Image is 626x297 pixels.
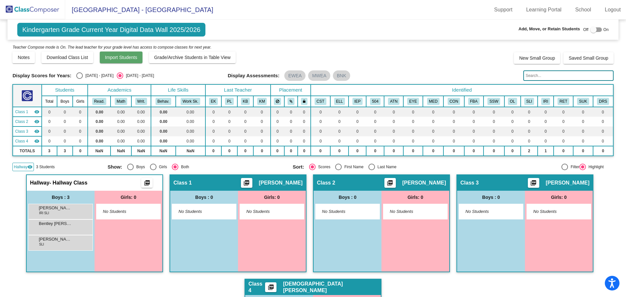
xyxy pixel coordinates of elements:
button: ATN [388,98,399,105]
td: 0 [237,107,254,117]
td: 0 [504,146,521,156]
td: 0 [221,126,237,136]
div: Last Name [375,164,396,170]
td: 0 [521,136,538,146]
span: On [604,27,609,33]
button: ELL [334,98,345,105]
th: IRIP [538,96,554,107]
td: 0 [573,136,593,146]
td: 0 [554,146,573,156]
button: OL [508,98,517,105]
td: 0 [298,146,311,156]
td: 0 [366,126,384,136]
td: 0 [484,136,504,146]
span: Sort: [293,164,304,170]
span: Class 1 [173,180,192,186]
div: Girls: 0 [381,191,449,204]
div: Both [178,164,189,170]
td: 0 [311,117,330,126]
span: Class 4 [15,138,28,144]
th: Erica Kelly [205,96,222,107]
button: KB [241,98,250,105]
td: 0 [403,107,423,117]
div: Boys [134,164,145,170]
div: Boys : 0 [314,191,381,204]
button: KM [257,98,267,105]
th: Last Teacher [205,84,271,96]
td: 0 [384,107,403,117]
td: 0 [464,126,484,136]
td: 0.00 [131,136,151,146]
td: 0 [42,136,57,146]
td: 0 [573,146,593,156]
mat-radio-group: Select an option [293,164,473,170]
th: Total [42,96,57,107]
div: Filter [568,164,579,170]
td: 0 [521,107,538,117]
th: Step Up Kindergarten [573,96,593,107]
td: 0 [384,126,403,136]
td: 0 [284,146,298,156]
td: 0 [205,107,222,117]
td: 0 [311,107,330,117]
button: PL [225,98,233,105]
button: DRS [597,98,609,105]
th: English Language Learner [330,96,349,107]
span: Grade/Archive Students in Table View [154,55,231,60]
td: 0 [284,126,298,136]
span: Add, Move, or Retain Students [518,26,580,32]
span: Hallway [14,164,27,170]
button: MED [427,98,440,105]
td: 0 [366,117,384,126]
td: 0 [423,117,443,126]
button: IEP [352,98,363,105]
td: 0 [443,146,464,156]
td: 0 [330,107,349,117]
td: TOTALS [13,146,41,156]
button: EK [209,98,218,105]
div: Boys : 0 [170,191,238,204]
mat-icon: visibility [34,119,39,124]
td: NaN [151,146,176,156]
td: NaN [131,146,151,156]
td: 0 [221,107,237,117]
button: New Small Group [514,52,560,64]
div: [DATE] - [DATE] [123,73,154,79]
th: Academics [88,84,151,96]
th: Functional Behavioral Assessment/BIP [464,96,484,107]
td: 0 [484,146,504,156]
td: 0.00 [111,136,131,146]
th: Identified [311,84,613,96]
span: New Small Group [519,55,555,61]
td: 0 [221,146,237,156]
td: 0 [205,136,222,146]
input: Search... [523,70,613,81]
th: Wears Eyeglasses [403,96,423,107]
td: 0 [443,117,464,126]
td: 0 [423,136,443,146]
td: 0.00 [131,107,151,117]
td: 0 [349,126,366,136]
div: Boys : 3 [27,191,95,204]
td: 0 [271,126,284,136]
div: [DATE] - [DATE] [83,73,113,79]
button: IRI [541,98,550,105]
mat-chip: BNK [333,70,350,81]
td: 0 [443,107,464,117]
td: 0 [593,136,613,146]
span: No Students [103,208,144,215]
td: 0 [521,126,538,136]
mat-icon: visibility [27,164,33,170]
td: 0 [349,136,366,146]
button: FBA [468,98,480,105]
mat-icon: picture_as_pdf [267,284,275,293]
td: 0 [205,126,222,136]
td: Karly Burke - No Class Name [13,126,41,136]
td: 0 [237,126,254,136]
td: 0 [221,136,237,146]
td: 0 [464,146,484,156]
td: 0 [403,126,423,136]
td: 0 [504,136,521,146]
mat-icon: picture_as_pdf [529,180,537,189]
mat-icon: visibility [34,129,39,134]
